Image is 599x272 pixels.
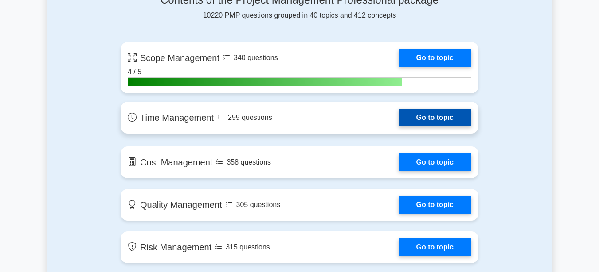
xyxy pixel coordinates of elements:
[399,49,471,67] a: Go to topic
[399,196,471,214] a: Go to topic
[399,153,471,171] a: Go to topic
[399,238,471,256] a: Go to topic
[399,109,471,126] a: Go to topic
